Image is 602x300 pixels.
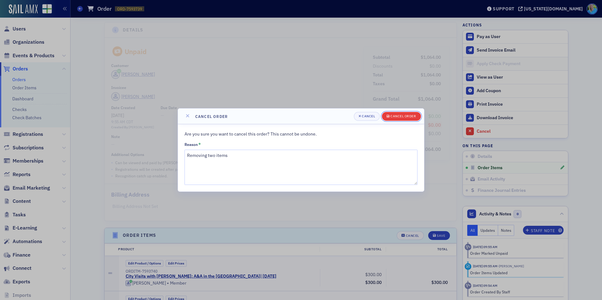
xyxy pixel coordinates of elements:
abbr: This field is required [198,142,201,147]
button: Cancel order [382,112,421,121]
p: Are you sure you want to cancel this order? This cannot be undone. [185,131,417,137]
div: Reason [185,142,198,147]
button: Cancel [354,112,380,121]
textarea: Removing two items [185,150,417,185]
h4: Cancel order [195,114,228,119]
div: Cancel [362,114,375,118]
div: Cancel order [390,114,416,118]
